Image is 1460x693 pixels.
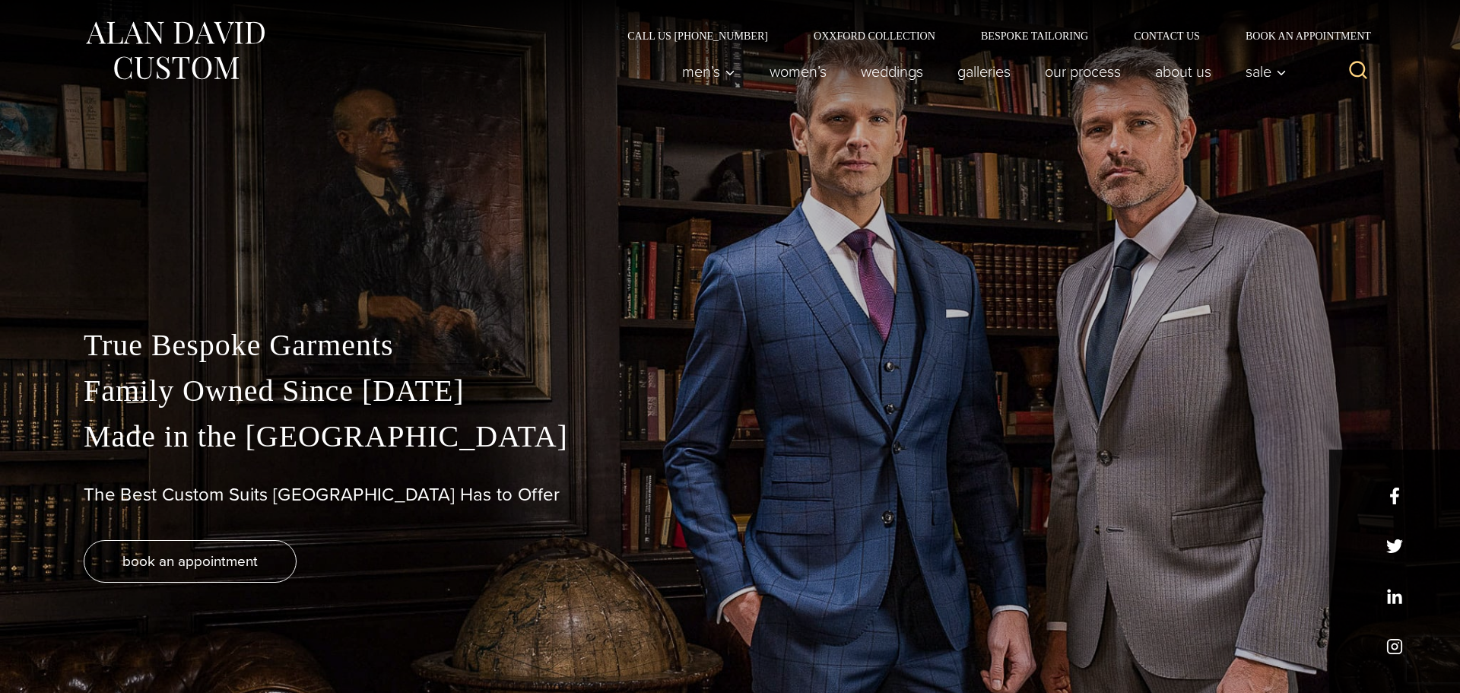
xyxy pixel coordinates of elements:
nav: Secondary Navigation [605,30,1376,41]
a: weddings [844,56,941,87]
a: facebook [1386,488,1403,504]
a: About Us [1138,56,1229,87]
button: View Search Form [1340,53,1376,90]
p: True Bespoke Garments Family Owned Since [DATE] Made in the [GEOGRAPHIC_DATA] [84,323,1376,459]
a: Contact Us [1111,30,1223,41]
a: Book an Appointment [1223,30,1376,41]
a: Galleries [941,56,1028,87]
h1: The Best Custom Suits [GEOGRAPHIC_DATA] Has to Offer [84,484,1376,506]
a: Women’s [753,56,844,87]
a: instagram [1386,638,1403,655]
nav: Primary Navigation [665,56,1295,87]
a: linkedin [1386,588,1403,605]
a: book an appointment [84,540,297,583]
img: Alan David Custom [84,17,266,84]
a: Call Us [PHONE_NUMBER] [605,30,791,41]
a: x/twitter [1386,538,1403,555]
span: Men’s [682,64,735,79]
a: Bespoke Tailoring [958,30,1111,41]
span: book an appointment [122,550,258,572]
span: Sale [1246,64,1287,79]
a: Our Process [1028,56,1138,87]
a: Oxxford Collection [791,30,958,41]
